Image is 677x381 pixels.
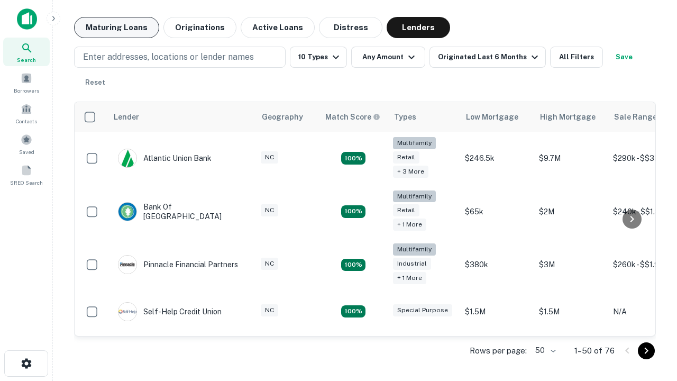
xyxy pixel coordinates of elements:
button: Any Amount [351,47,425,68]
td: $1.5M [534,292,608,332]
button: Distress [319,17,382,38]
td: $9.7M [534,132,608,185]
div: Atlantic Union Bank [118,149,212,168]
span: SREO Search [10,178,43,187]
td: $1.5M [460,292,534,332]
div: NC [261,304,278,316]
span: Borrowers [14,86,39,95]
td: $2M [534,185,608,239]
button: Originated Last 6 Months [429,47,546,68]
td: $65k [460,185,534,239]
div: NC [261,204,278,216]
td: $246.5k [460,132,534,185]
button: All Filters [550,47,603,68]
p: Rows per page: [470,344,527,357]
img: picture [118,303,136,321]
img: picture [118,149,136,167]
button: 10 Types [290,47,347,68]
div: Special Purpose [393,304,452,316]
a: SREO Search [3,160,50,189]
div: Originated Last 6 Months [438,51,541,63]
div: + 1 more [393,272,426,284]
button: Maturing Loans [74,17,159,38]
div: Pinnacle Financial Partners [118,255,238,274]
div: Multifamily [393,137,436,149]
button: Reset [78,72,112,93]
th: Capitalize uses an advanced AI algorithm to match your search with the best lender. The match sco... [319,102,388,132]
button: Active Loans [241,17,315,38]
span: Saved [19,148,34,156]
div: + 3 more [393,166,428,178]
p: 1–50 of 76 [574,344,615,357]
div: Multifamily [393,243,436,256]
th: Low Mortgage [460,102,534,132]
div: Matching Properties: 10, hasApolloMatch: undefined [341,152,365,165]
th: Lender [107,102,255,132]
h6: Match Score [325,111,378,123]
a: Borrowers [3,68,50,97]
th: High Mortgage [534,102,608,132]
div: Matching Properties: 17, hasApolloMatch: undefined [341,205,365,218]
div: Matching Properties: 13, hasApolloMatch: undefined [341,259,365,271]
button: Enter addresses, locations or lender names [74,47,286,68]
a: Contacts [3,99,50,128]
p: Enter addresses, locations or lender names [83,51,254,63]
div: Bank Of [GEOGRAPHIC_DATA] [118,202,245,221]
img: capitalize-icon.png [17,8,37,30]
img: picture [118,256,136,274]
button: Lenders [387,17,450,38]
div: Retail [393,151,419,164]
a: Saved [3,130,50,158]
div: Geography [262,111,303,123]
div: Lender [114,111,139,123]
th: Types [388,102,460,132]
div: Industrial [393,258,431,270]
img: picture [118,203,136,221]
div: Self-help Credit Union [118,302,222,321]
button: Originations [163,17,236,38]
div: Low Mortgage [466,111,518,123]
div: Types [394,111,416,123]
div: Capitalize uses an advanced AI algorithm to match your search with the best lender. The match sco... [325,111,380,123]
div: NC [261,258,278,270]
a: Search [3,38,50,66]
th: Geography [255,102,319,132]
button: Go to next page [638,342,655,359]
td: $380k [460,238,534,292]
div: Sale Range [614,111,657,123]
div: Multifamily [393,190,436,203]
div: NC [261,151,278,164]
div: High Mortgage [540,111,596,123]
iframe: Chat Widget [624,296,677,347]
td: $3M [534,238,608,292]
button: Save your search to get updates of matches that match your search criteria. [607,47,641,68]
span: Search [17,56,36,64]
div: 50 [531,343,557,358]
span: Contacts [16,117,37,125]
div: + 1 more [393,219,426,231]
div: Matching Properties: 11, hasApolloMatch: undefined [341,305,365,318]
div: Retail [393,204,419,216]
